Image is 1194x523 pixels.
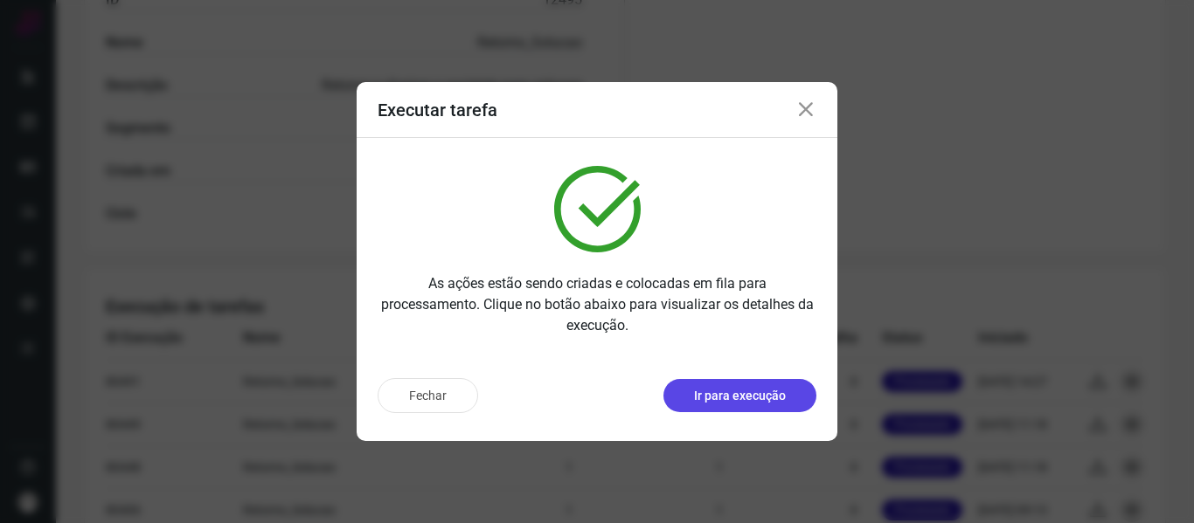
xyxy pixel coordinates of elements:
button: Ir para execução [663,379,816,412]
p: Ir para execução [694,387,786,405]
button: Fechar [378,378,478,413]
p: As ações estão sendo criadas e colocadas em fila para processamento. Clique no botão abaixo para ... [378,273,816,336]
img: verified.svg [554,166,641,252]
h3: Executar tarefa [378,100,497,120]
